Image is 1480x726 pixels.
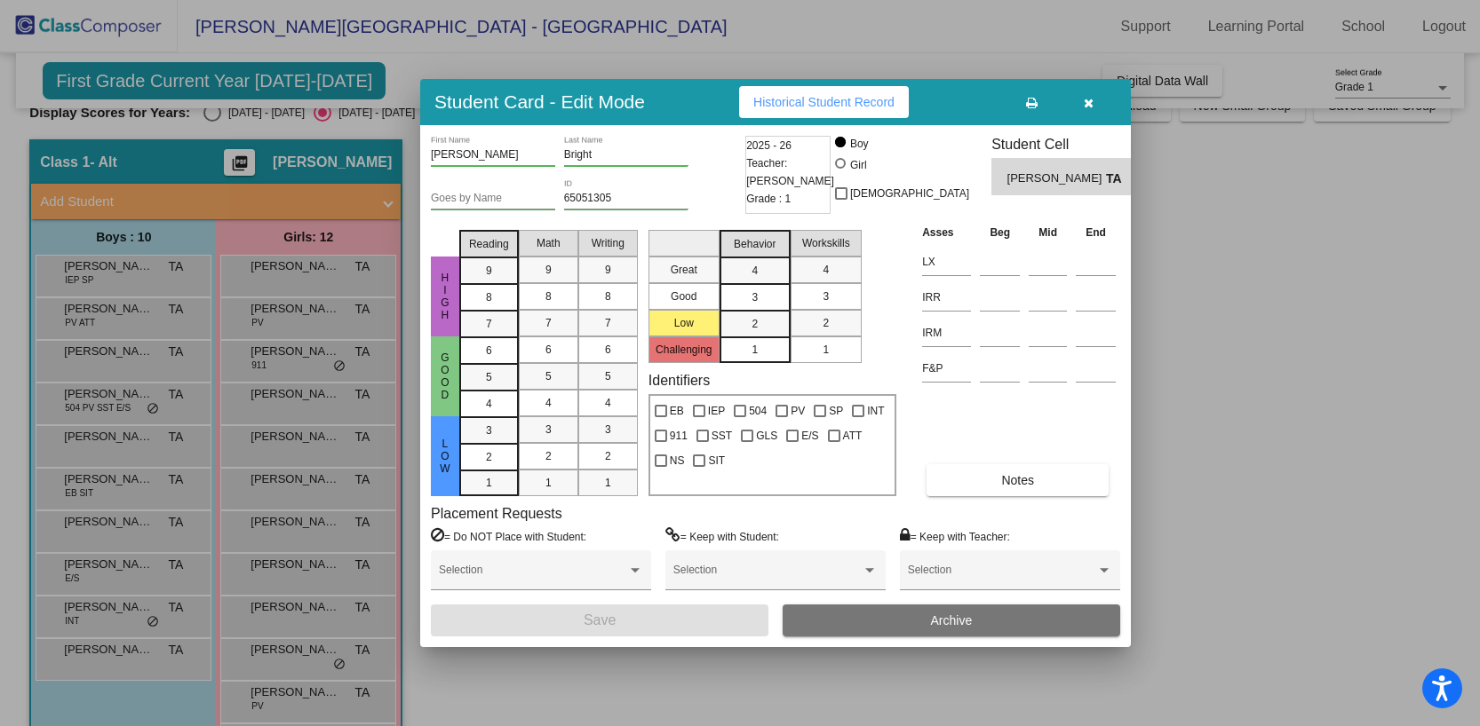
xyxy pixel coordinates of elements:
h3: Student Card - Edit Mode [434,91,645,113]
th: Asses [918,223,975,242]
span: 8 [486,289,492,305]
span: 8 [545,288,552,304]
span: TA [1106,170,1131,188]
span: 4 [752,263,758,279]
span: 7 [545,315,552,331]
input: goes by name [431,193,555,205]
label: Placement Requests [431,505,562,522]
span: High [437,272,453,321]
span: E/S [801,425,818,446]
input: assessment [922,249,971,275]
span: Historical Student Record [753,95,895,109]
button: Archive [783,604,1120,636]
span: SIT [708,450,725,471]
span: 2 [605,448,611,464]
span: Notes [1001,473,1034,487]
span: [PERSON_NAME] [1007,170,1106,188]
span: 9 [486,263,492,279]
span: 911 [670,425,688,446]
label: = Keep with Student: [665,527,779,545]
span: 1 [605,475,611,491]
span: 1 [486,475,492,491]
label: = Keep with Teacher: [900,527,1010,545]
span: 6 [605,342,611,358]
div: Girl [849,157,867,173]
th: End [1071,223,1120,242]
span: 6 [486,343,492,359]
span: 3 [752,289,758,305]
span: 3 [545,422,552,438]
button: Historical Student Record [739,86,909,118]
span: 5 [545,368,552,384]
input: assessment [922,320,971,346]
span: Behavior [734,236,776,252]
span: 3 [823,288,829,304]
span: PV [791,400,805,422]
span: 2 [752,316,758,332]
span: 7 [605,315,611,331]
span: 1 [545,475,552,491]
span: Low [437,438,453,475]
span: 2 [486,449,492,465]
span: 5 [486,369,492,385]
div: Boy [849,136,869,152]
input: assessment [922,284,971,311]
span: IEP [708,400,725,422]
span: 9 [545,262,552,278]
span: 4 [605,395,611,411]
span: Good [437,351,453,401]
button: Notes [927,464,1109,496]
span: Writing [592,235,625,251]
span: SP [829,400,843,422]
span: 4 [486,396,492,412]
span: 8 [605,288,611,304]
span: INT [867,400,884,422]
label: = Do NOT Place with Student: [431,527,586,545]
span: 5 [605,368,611,384]
span: 2025 - 26 [746,137,792,154]
span: SST [712,425,732,446]
span: 2 [545,448,552,464]
span: 3 [605,422,611,438]
span: NS [670,450,685,471]
span: Workskills [802,235,850,251]
span: 1 [823,342,829,358]
span: 2 [823,315,829,331]
span: 4 [545,395,552,411]
label: Identifiers [648,372,710,389]
span: Save [584,612,616,627]
span: 4 [823,262,829,278]
span: EB [670,400,684,422]
span: Teacher: [PERSON_NAME] [746,154,834,190]
th: Mid [1024,223,1071,242]
span: Math [537,235,561,251]
span: 3 [486,422,492,438]
span: [DEMOGRAPHIC_DATA] [850,183,969,204]
input: Enter ID [564,193,688,205]
span: Reading [469,236,509,252]
span: Grade : 1 [746,190,791,208]
input: assessment [922,355,971,382]
span: 504 [749,400,767,422]
h3: Student Cell [991,136,1146,153]
span: 9 [605,262,611,278]
span: Archive [931,613,973,627]
button: Save [431,604,768,636]
span: 1 [752,342,758,358]
span: 6 [545,342,552,358]
span: GLS [756,425,777,446]
span: 7 [486,316,492,332]
span: ATT [843,425,863,446]
th: Beg [975,223,1024,242]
